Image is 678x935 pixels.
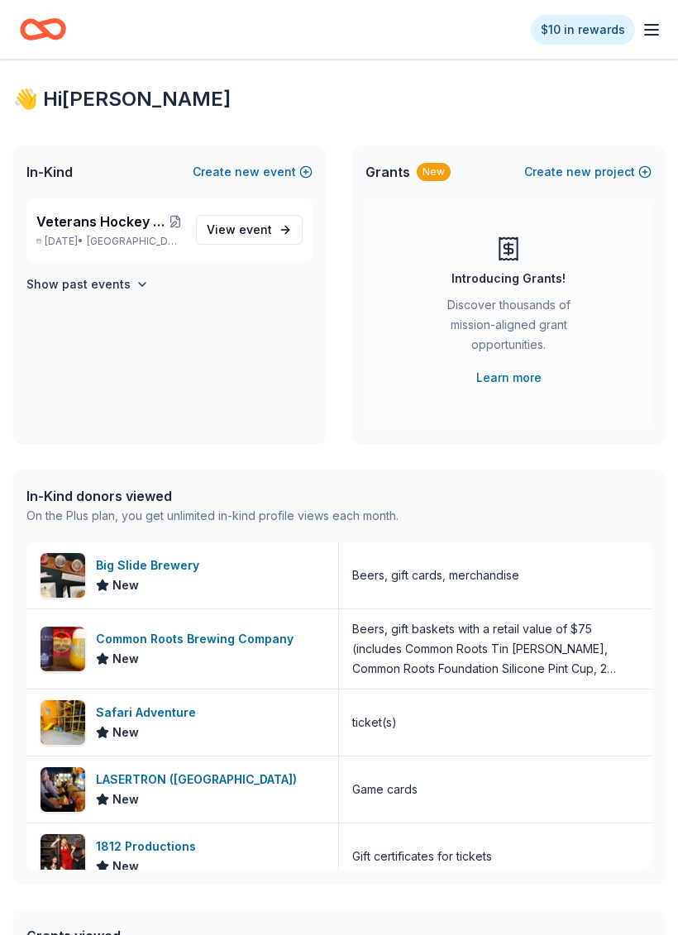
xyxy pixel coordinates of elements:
img: Image for Big Slide Brewery [41,553,85,598]
span: In-Kind [26,162,73,182]
div: Beers, gift baskets with a retail value of $75 (includes Common Roots Tin [PERSON_NAME], Common R... [352,619,638,679]
span: event [239,222,272,236]
img: Image for Common Roots Brewing Company [41,627,85,671]
div: New [417,163,451,181]
span: Veterans Hockey Tournament 10th annual [36,212,167,231]
button: Createnewproject [524,162,652,182]
span: new [566,162,591,182]
span: Grants [365,162,410,182]
div: LASERTRON ([GEOGRAPHIC_DATA]) [96,770,303,790]
a: Learn more [476,368,542,388]
span: New [112,575,139,595]
div: Gift certificates for tickets [352,847,492,866]
div: On the Plus plan, you get unlimited in-kind profile views each month. [26,506,399,526]
div: Game cards [352,780,418,799]
span: New [112,790,139,809]
button: Show past events [26,274,149,294]
div: Introducing Grants! [451,269,566,289]
span: View [207,220,272,240]
h4: Show past events [26,274,131,294]
div: 👋 Hi [PERSON_NAME] [13,86,665,112]
p: [DATE] • [36,235,183,248]
img: Image for Safari Adventure [41,700,85,745]
div: ticket(s) [352,713,397,732]
div: Common Roots Brewing Company [96,629,300,649]
a: $10 in rewards [531,15,635,45]
div: Discover thousands of mission-aligned grant opportunities. [432,295,585,361]
div: Big Slide Brewery [96,556,206,575]
img: Image for LASERTRON (Buffalo) [41,767,85,812]
div: In-Kind donors viewed [26,486,399,506]
span: New [112,649,139,669]
span: New [112,856,139,876]
button: Createnewevent [193,162,313,182]
div: Beers, gift cards, merchandise [352,565,519,585]
img: Image for 1812 Productions [41,834,85,879]
a: Home [20,10,66,49]
div: Safari Adventure [96,703,203,723]
span: New [112,723,139,742]
div: 1812 Productions [96,837,203,856]
span: [GEOGRAPHIC_DATA], [GEOGRAPHIC_DATA] [87,235,183,248]
a: View event [196,215,303,245]
span: new [235,162,260,182]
